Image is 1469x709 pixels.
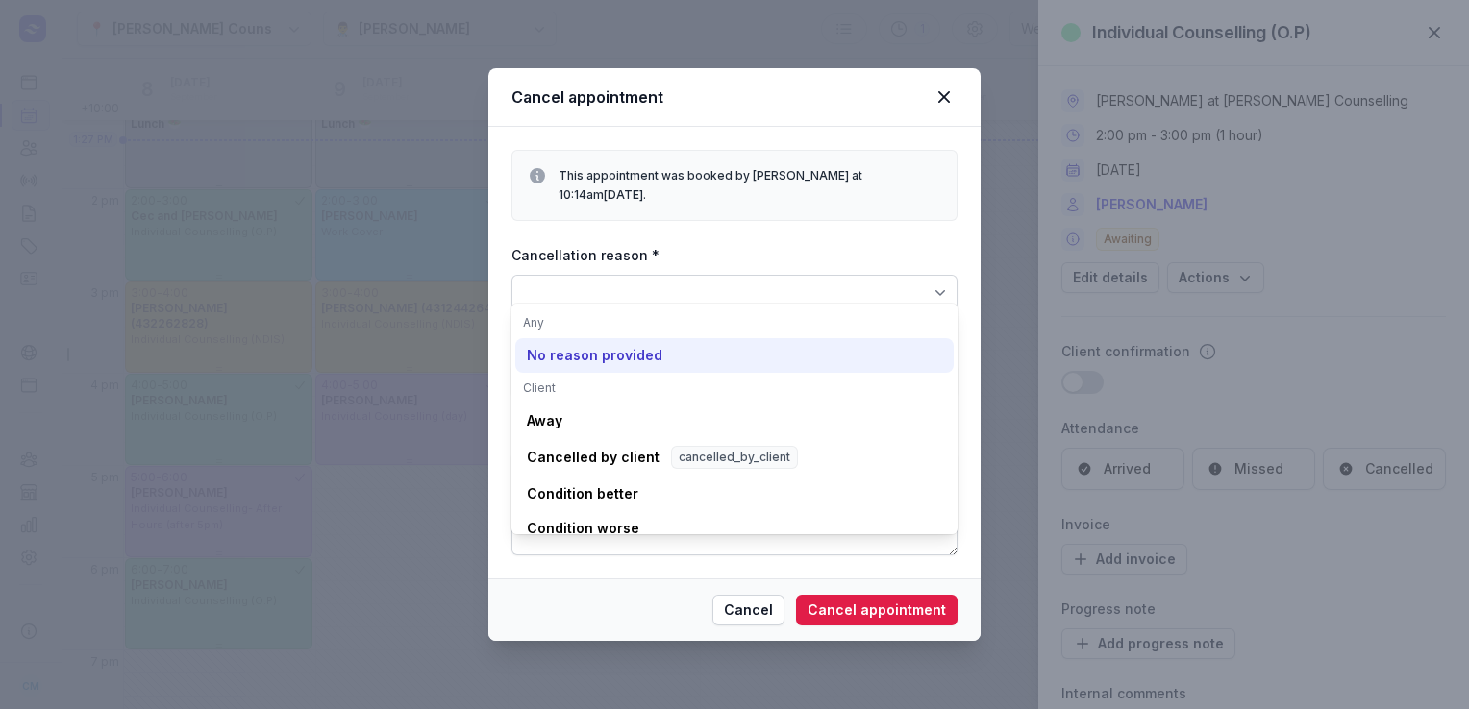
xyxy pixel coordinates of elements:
button: Cancel appointment [796,595,958,625]
div: Cancel appointment [511,86,931,109]
div: Any [523,315,946,330]
span: Cancel appointment [808,599,946,622]
div: Away [527,411,562,430]
div: Cancellation reason * [511,244,958,267]
div: Client [523,380,946,396]
div: Condition worse [527,519,639,538]
div: This appointment was booked by [PERSON_NAME] at 10:14am[DATE]. [559,166,941,205]
span: Cancel [724,599,773,622]
div: Condition better [527,484,638,503]
button: Cancel [712,595,784,625]
div: No reason provided [527,346,662,365]
div: Cancelled by client [527,448,660,467]
span: cancelled_by_client [671,446,798,469]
